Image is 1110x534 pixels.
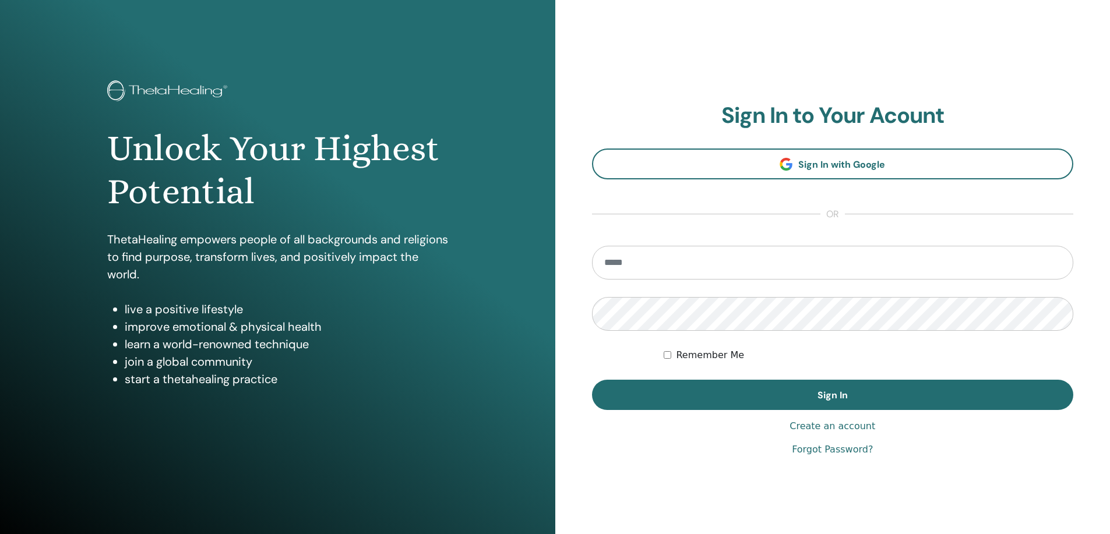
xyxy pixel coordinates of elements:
li: live a positive lifestyle [125,300,448,318]
label: Remember Me [676,348,744,362]
h1: Unlock Your Highest Potential [107,127,448,214]
span: or [820,207,845,221]
h2: Sign In to Your Acount [592,102,1074,129]
li: improve emotional & physical health [125,318,448,335]
a: Create an account [790,419,875,433]
li: join a global community [125,353,448,370]
button: Sign In [592,380,1074,410]
li: start a thetahealing practice [125,370,448,388]
a: Forgot Password? [792,443,873,457]
div: Keep me authenticated indefinitely or until I manually logout [664,348,1073,362]
a: Sign In with Google [592,148,1074,179]
p: ThetaHealing empowers people of all backgrounds and religions to find purpose, transform lives, a... [107,231,448,283]
li: learn a world-renowned technique [125,335,448,353]
span: Sign In [817,389,848,401]
span: Sign In with Google [798,158,885,171]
